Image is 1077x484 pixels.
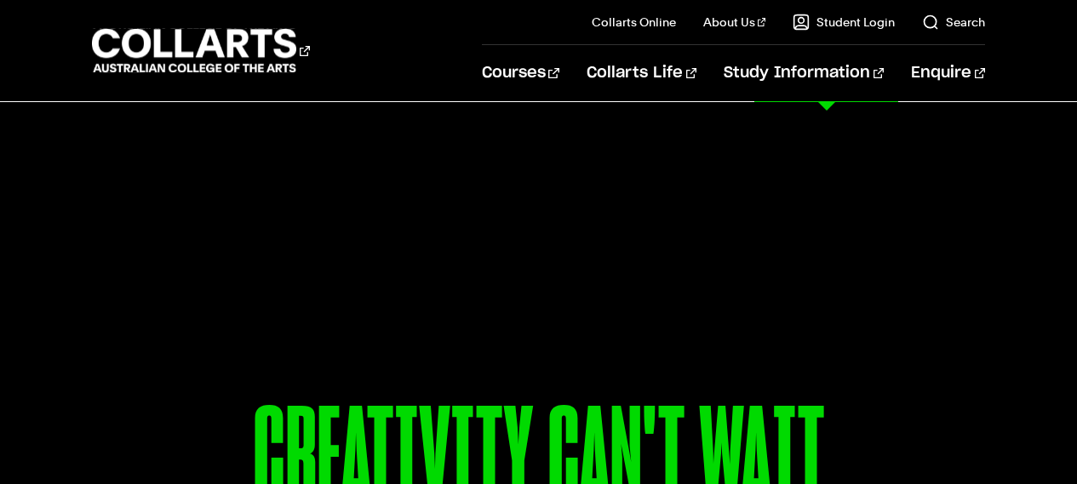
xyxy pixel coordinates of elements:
a: About Us [703,14,766,31]
a: Collarts Online [592,14,676,31]
a: Courses [482,45,559,101]
a: Study Information [724,45,884,101]
a: Enquire [911,45,985,101]
a: Student Login [793,14,895,31]
a: Search [922,14,985,31]
div: Go to homepage [92,26,310,75]
a: Collarts Life [587,45,696,101]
